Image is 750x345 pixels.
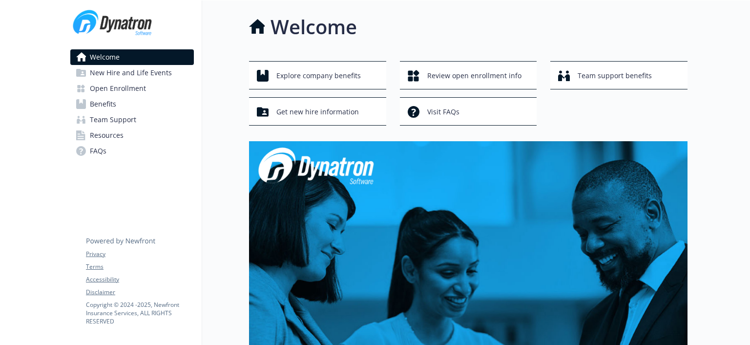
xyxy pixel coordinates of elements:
a: Resources [70,128,194,143]
a: Welcome [70,49,194,65]
button: Get new hire information [249,97,386,126]
h1: Welcome [271,12,357,42]
span: Explore company benefits [276,66,361,85]
button: Team support benefits [550,61,687,89]
button: Explore company benefits [249,61,386,89]
p: Copyright © 2024 - 2025 , Newfront Insurance Services, ALL RIGHTS RESERVED [86,301,193,325]
span: Benefits [90,96,116,112]
a: Disclaimer [86,288,193,297]
a: Benefits [70,96,194,112]
a: FAQs [70,143,194,159]
span: Resources [90,128,124,143]
span: Review open enrollment info [427,66,521,85]
span: Get new hire information [276,103,359,121]
span: Team Support [90,112,136,128]
span: New Hire and Life Events [90,65,172,81]
span: Team support benefits [578,66,652,85]
span: Welcome [90,49,120,65]
a: New Hire and Life Events [70,65,194,81]
span: Visit FAQs [427,103,459,121]
span: FAQs [90,143,106,159]
a: Terms [86,262,193,271]
a: Open Enrollment [70,81,194,96]
a: Privacy [86,250,193,259]
span: Open Enrollment [90,81,146,96]
a: Team Support [70,112,194,128]
a: Accessibility [86,275,193,284]
button: Review open enrollment info [400,61,537,89]
button: Visit FAQs [400,97,537,126]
